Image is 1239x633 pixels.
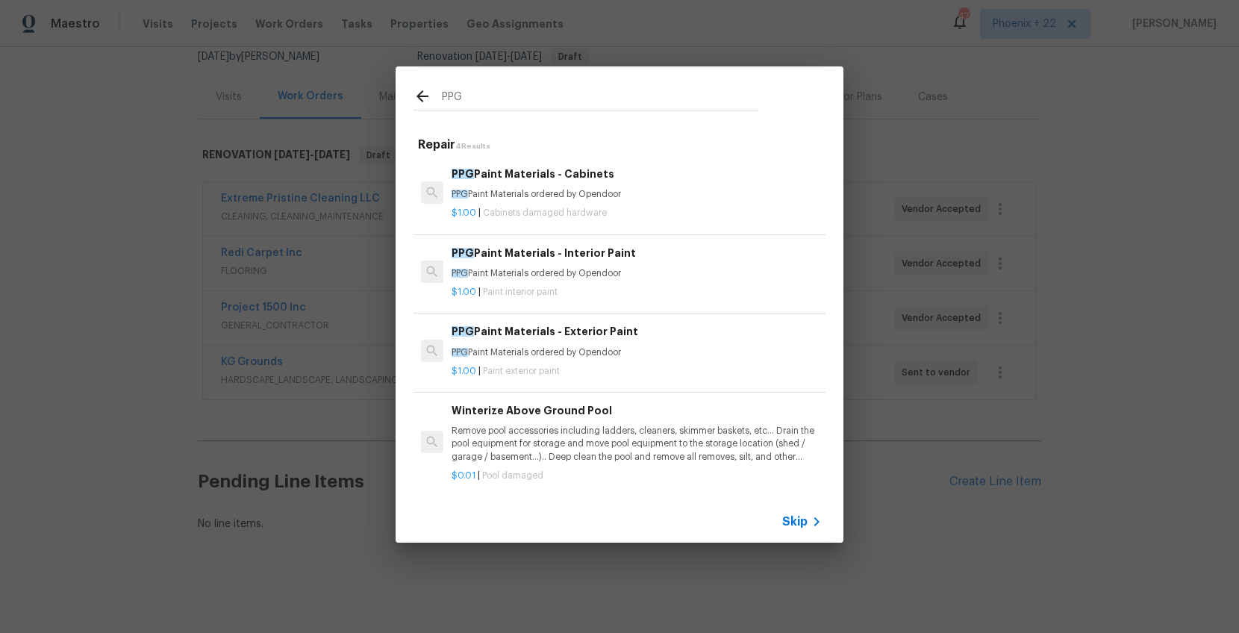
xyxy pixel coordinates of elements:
[452,188,822,201] p: Paint Materials ordered by Opendoor
[483,367,560,375] span: Paint exterior paint
[452,470,822,482] p: |
[452,346,822,359] p: Paint Materials ordered by Opendoor
[452,348,468,357] span: PPG
[782,514,808,529] span: Skip
[482,471,543,480] span: Pool damaged
[483,208,607,217] span: Cabinets damaged hardware
[452,402,822,419] h6: Winterize Above Ground Pool
[452,267,822,280] p: Paint Materials ordered by Opendoor
[452,286,822,299] p: |
[483,287,558,296] span: Paint interior paint
[452,425,822,463] p: Remove pool accessories including ladders, cleaners, skimmer baskets, etc… Drain the pool equipme...
[452,245,822,261] h6: Paint Materials - Interior Paint
[452,326,474,337] span: PPG
[452,190,468,199] span: PPG
[452,166,822,182] h6: Paint Materials - Cabinets
[452,248,474,258] span: PPG
[452,323,822,340] h6: Paint Materials - Exterior Paint
[452,169,474,179] span: PPG
[452,208,476,217] span: $1.00
[418,137,826,153] h5: Repair
[452,367,476,375] span: $1.00
[452,207,822,219] p: |
[452,269,468,278] span: PPG
[452,471,475,480] span: $0.01
[442,87,758,110] input: Search issues or repairs
[452,287,476,296] span: $1.00
[455,143,490,150] span: 4 Results
[452,365,822,378] p: |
